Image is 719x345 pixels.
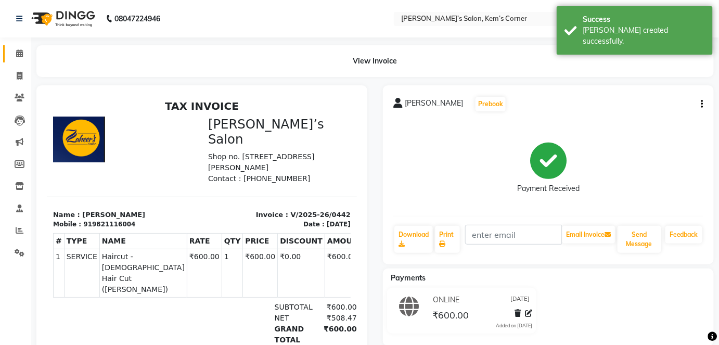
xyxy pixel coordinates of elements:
[175,154,196,202] td: 1
[618,226,661,253] button: Send Message
[36,45,714,77] div: View Invoice
[140,138,175,154] th: RATE
[222,250,266,261] div: Paid
[6,114,149,124] p: Name : [PERSON_NAME]
[278,138,319,154] th: AMOUNT
[517,184,580,195] div: Payment Received
[161,78,304,88] p: Contact : [PHONE_NUMBER]
[266,250,310,261] div: ₹600.00
[465,225,561,245] input: enter email
[140,154,175,202] td: ₹600.00
[196,154,231,202] td: ₹600.00
[114,4,160,33] b: 08047224946
[391,273,426,283] span: Payments
[583,25,705,47] div: Bill created successfully.
[161,21,304,52] h3: [PERSON_NAME]’s Salon
[222,228,266,250] div: GRAND TOTAL
[231,154,278,202] td: ₹0.00
[256,124,278,133] div: Date :
[36,124,88,133] div: 919821116004
[394,226,433,253] a: Download
[496,322,532,329] div: Added on [DATE]
[222,217,266,228] div: NET
[53,138,140,154] th: NAME
[266,206,310,217] div: ₹600.00
[7,154,18,202] td: 1
[665,226,702,244] a: Feedback
[510,295,530,305] span: [DATE]
[17,154,53,202] td: SERVICE
[27,4,98,33] img: logo
[196,138,231,154] th: PRICE
[432,309,469,324] span: ₹600.00
[55,156,138,199] span: Haircut - [DEMOGRAPHIC_DATA] Hair Cut ([PERSON_NAME])
[280,124,304,133] div: [DATE]
[222,206,266,217] div: SUBTOTAL
[435,226,460,253] a: Print
[6,4,304,17] h2: TAX INVOICE
[6,124,34,133] div: Mobile :
[7,138,18,154] th: #
[161,114,304,124] p: Invoice : V/2025-26/0442
[17,138,53,154] th: TYPE
[562,226,615,244] button: Email Invoice
[231,138,278,154] th: DISCOUNT
[266,217,310,228] div: ₹508.47
[161,56,304,78] p: Shop no. [STREET_ADDRESS][PERSON_NAME]
[175,138,196,154] th: QTY
[266,228,310,250] div: ₹600.00
[476,97,506,111] button: Prebook
[583,14,705,25] div: Success
[405,98,463,112] span: [PERSON_NAME]
[433,295,459,305] span: ONLINE
[278,154,319,202] td: ₹600.00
